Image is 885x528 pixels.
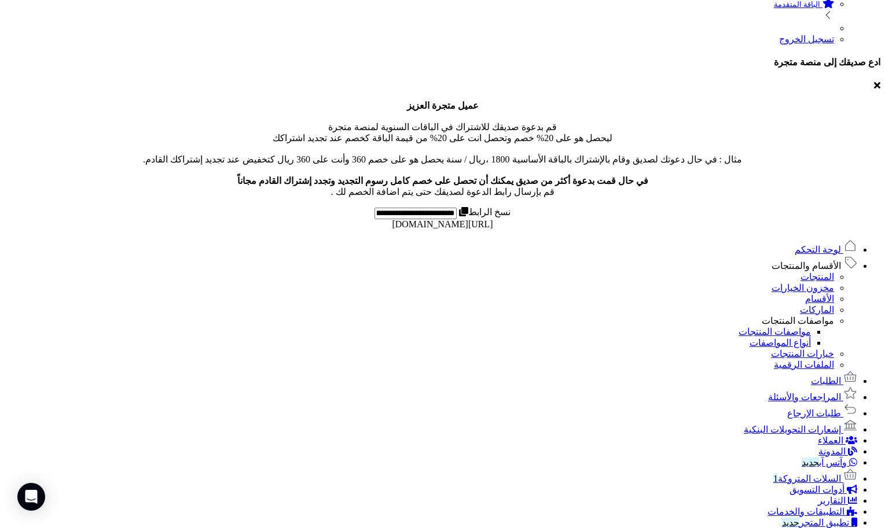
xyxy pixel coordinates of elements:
[818,446,846,456] span: المدونة
[771,349,834,359] a: خيارات المنتجات
[795,245,857,254] a: لوحة التحكم
[789,485,857,494] a: أدوات التسويق
[811,376,841,386] span: الطلبات
[773,474,857,483] a: السلات المتروكة1
[744,424,841,434] span: إشعارات التحويلات البنكية
[818,446,857,456] a: المدونة
[787,408,841,418] span: طلبات الإرجاع
[773,474,778,483] span: 1
[744,424,857,434] a: إشعارات التحويلات البنكية
[818,496,857,505] a: التقارير
[407,101,479,110] b: عميل متجرة العزيز
[779,34,834,44] a: تسجيل الخروج
[782,518,849,527] span: تطبيق المتجر
[5,219,880,230] div: [URL][DOMAIN_NAME]
[818,496,846,505] span: التقارير
[811,376,857,386] a: الطلبات
[802,457,819,467] span: جديد
[800,272,834,282] a: المنتجات
[802,457,847,467] span: وآتس آب
[795,245,841,254] span: لوحة التحكم
[802,457,857,467] a: وآتس آبجديد
[768,392,857,402] a: المراجعات والأسئلة
[457,207,511,217] label: نسخ الرابط
[768,392,841,402] span: المراجعات والأسئلة
[772,283,834,293] a: مخزون الخيارات
[5,57,880,68] h4: ادع صديقك إلى منصة متجرة
[773,474,841,483] span: السلات المتروكة
[787,408,857,418] a: طلبات الإرجاع
[768,507,844,516] span: التطبيقات والخدمات
[789,485,844,494] span: أدوات التسويق
[739,327,811,337] a: مواصفات المنتجات
[782,518,799,527] span: جديد
[17,483,45,511] div: Open Intercom Messenger
[750,338,811,348] a: أنواع المواصفات
[818,435,857,445] a: العملاء
[237,176,648,186] b: في حال قمت بدعوة أكثر من صديق يمكنك أن تحصل على خصم كامل رسوم التجديد وتجدد إشتراك القادم مجاناً
[818,435,843,445] span: العملاء
[772,261,841,271] span: الأقسام والمنتجات
[782,518,857,527] a: تطبيق المتجرجديد
[774,360,834,370] a: الملفات الرقمية
[800,305,834,315] a: الماركات
[5,100,880,197] p: قم بدعوة صديقك للاشتراك في الباقات السنوية لمنصة متجرة ليحصل هو على 20% خصم وتحصل انت على 20% من ...
[805,294,834,304] a: الأقسام
[768,507,857,516] a: التطبيقات والخدمات
[762,316,834,326] a: مواصفات المنتجات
